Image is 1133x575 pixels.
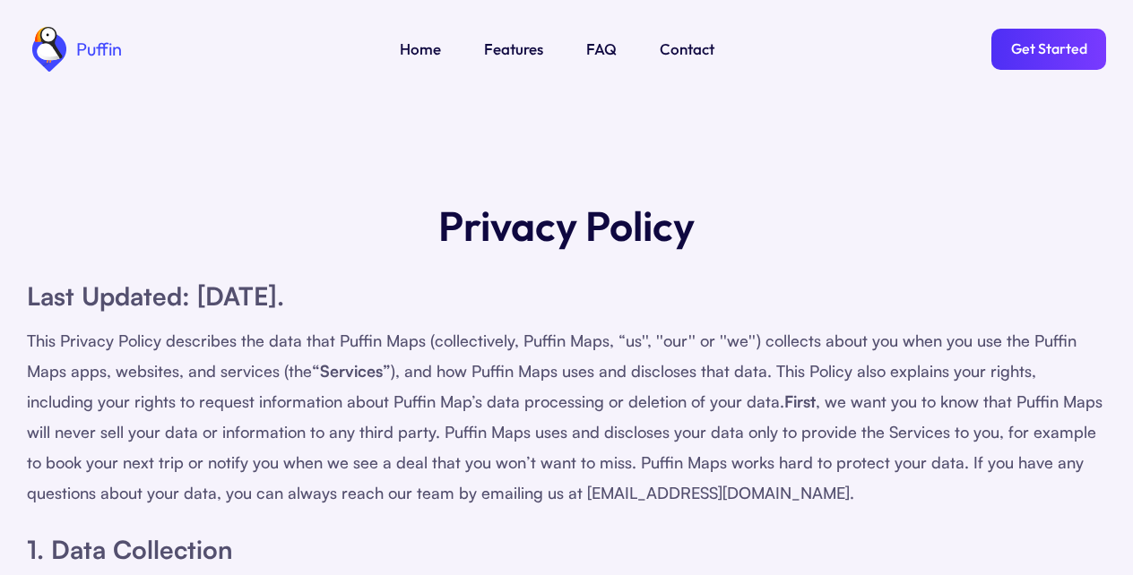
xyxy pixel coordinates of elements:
[400,38,441,61] a: Home
[27,277,1106,316] h1: Last Updated: [DATE].
[27,27,122,72] a: home
[438,197,695,254] h1: Privacy Policy
[660,38,714,61] a: Contact
[312,361,391,381] strong: “Services”
[586,38,617,61] a: FAQ
[27,530,1106,570] h1: 1. Data Collection
[991,29,1106,70] a: Get Started
[72,40,122,58] div: Puffin
[784,391,816,411] strong: First
[27,325,1106,508] div: This Privacy Policy describes the data that Puffin Maps (collectively, Puffin Maps, “us'', ''our'...
[484,38,543,61] a: Features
